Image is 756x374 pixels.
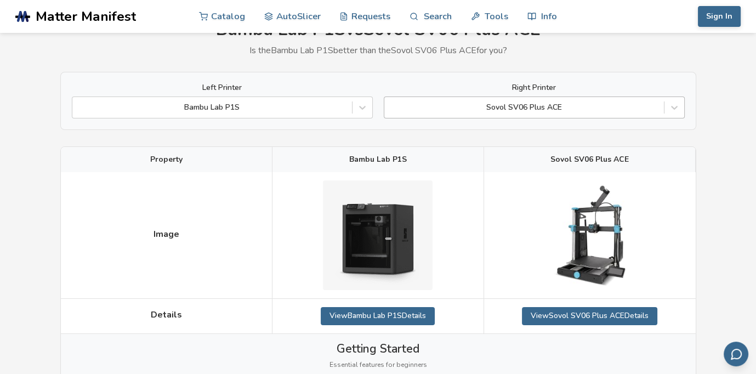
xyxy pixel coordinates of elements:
span: Essential features for beginners [329,361,427,369]
label: Right Printer [384,83,685,92]
button: Sign In [698,6,741,27]
h1: Bambu Lab P1S vs Sovol SV06 Plus ACE [60,20,696,40]
span: Sovol SV06 Plus ACE [550,155,629,164]
label: Left Printer [72,83,373,92]
span: Getting Started [337,342,419,355]
a: ViewBambu Lab P1SDetails [321,307,435,325]
span: Matter Manifest [36,9,136,24]
button: Send feedback via email [724,342,748,366]
img: Sovol SV06 Plus ACE [535,180,645,290]
a: ViewSovol SV06 Plus ACEDetails [522,307,657,325]
p: Is the Bambu Lab P1S better than the Sovol SV06 Plus ACE for you? [60,46,696,55]
span: Image [154,229,179,239]
img: Bambu Lab P1S [323,180,433,290]
input: Bambu Lab P1S [78,103,80,112]
span: Details [151,310,182,320]
input: Sovol SV06 Plus ACE [390,103,392,112]
span: Property [150,155,183,164]
span: Bambu Lab P1S [349,155,407,164]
